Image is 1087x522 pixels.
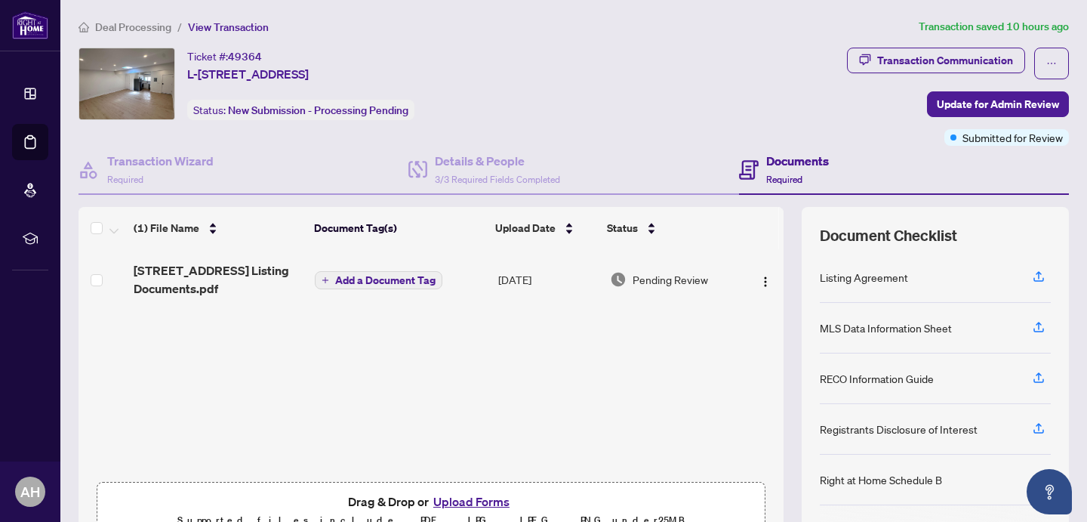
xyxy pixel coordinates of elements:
[348,492,514,511] span: Drag & Drop or
[187,65,309,83] span: L-[STREET_ADDRESS]
[766,152,829,170] h4: Documents
[489,207,600,249] th: Upload Date
[335,275,436,286] span: Add a Document Tag
[188,20,269,34] span: View Transaction
[228,103,408,117] span: New Submission - Processing Pending
[759,276,771,288] img: Logo
[322,276,329,284] span: plus
[495,220,556,236] span: Upload Date
[877,48,1013,73] div: Transaction Communication
[753,267,778,292] button: Logo
[962,129,1063,146] span: Submitted for Review
[12,11,48,39] img: logo
[1046,58,1057,69] span: ellipsis
[607,220,638,236] span: Status
[95,20,171,34] span: Deal Processing
[820,370,934,387] div: RECO Information Guide
[79,22,89,32] span: home
[820,320,952,336] div: MLS Data Information Sheet
[429,492,514,511] button: Upload Forms
[1027,469,1072,514] button: Open asap
[820,225,957,246] span: Document Checklist
[847,48,1025,73] button: Transaction Communication
[315,271,442,289] button: Add a Document Tag
[820,421,978,437] div: Registrants Disclosure of Interest
[633,271,708,288] span: Pending Review
[315,270,442,290] button: Add a Document Tag
[820,471,942,488] div: Right at Home Schedule B
[820,269,908,286] div: Listing Agreement
[177,18,182,36] li: /
[134,220,199,236] span: (1) File Name
[766,174,802,185] span: Required
[79,48,174,119] img: IMG-W12327503_1.jpg
[107,152,214,170] h4: Transaction Wizard
[20,481,40,502] span: AH
[228,50,262,63] span: 49364
[187,100,414,120] div: Status:
[435,152,560,170] h4: Details & People
[308,207,490,249] th: Document Tag(s)
[601,207,740,249] th: Status
[492,249,604,310] td: [DATE]
[919,18,1069,36] article: Transaction saved 10 hours ago
[128,207,307,249] th: (1) File Name
[937,92,1059,116] span: Update for Admin Review
[134,261,303,298] span: [STREET_ADDRESS] Listing Documents.pdf
[927,91,1069,117] button: Update for Admin Review
[435,174,560,185] span: 3/3 Required Fields Completed
[107,174,143,185] span: Required
[187,48,262,65] div: Ticket #:
[610,271,627,288] img: Document Status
